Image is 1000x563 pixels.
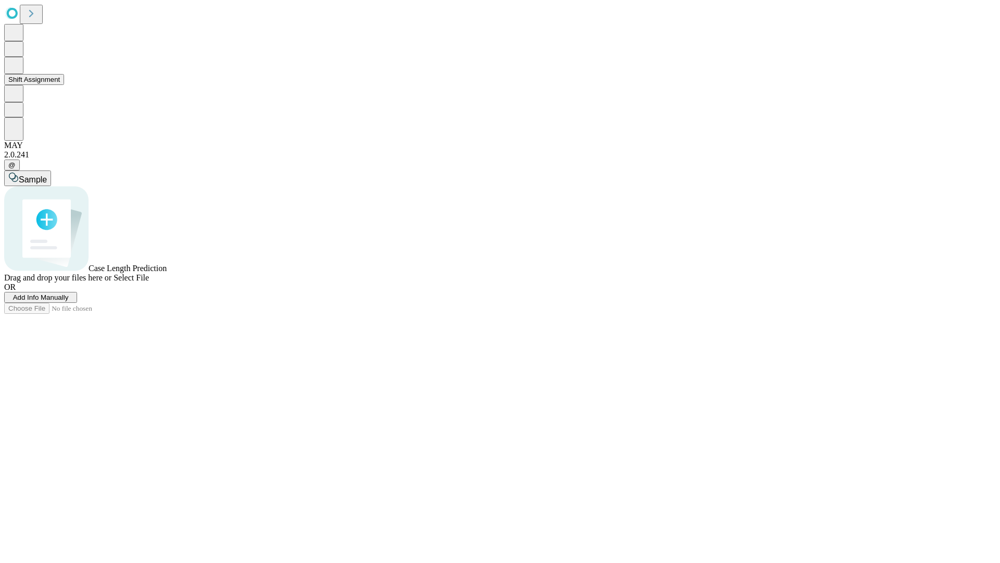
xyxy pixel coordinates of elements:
[19,175,47,184] span: Sample
[4,283,16,291] span: OR
[4,160,20,170] button: @
[8,161,16,169] span: @
[13,293,69,301] span: Add Info Manually
[4,170,51,186] button: Sample
[4,273,111,282] span: Drag and drop your files here or
[114,273,149,282] span: Select File
[89,264,167,273] span: Case Length Prediction
[4,292,77,303] button: Add Info Manually
[4,150,996,160] div: 2.0.241
[4,74,64,85] button: Shift Assignment
[4,141,996,150] div: MAY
